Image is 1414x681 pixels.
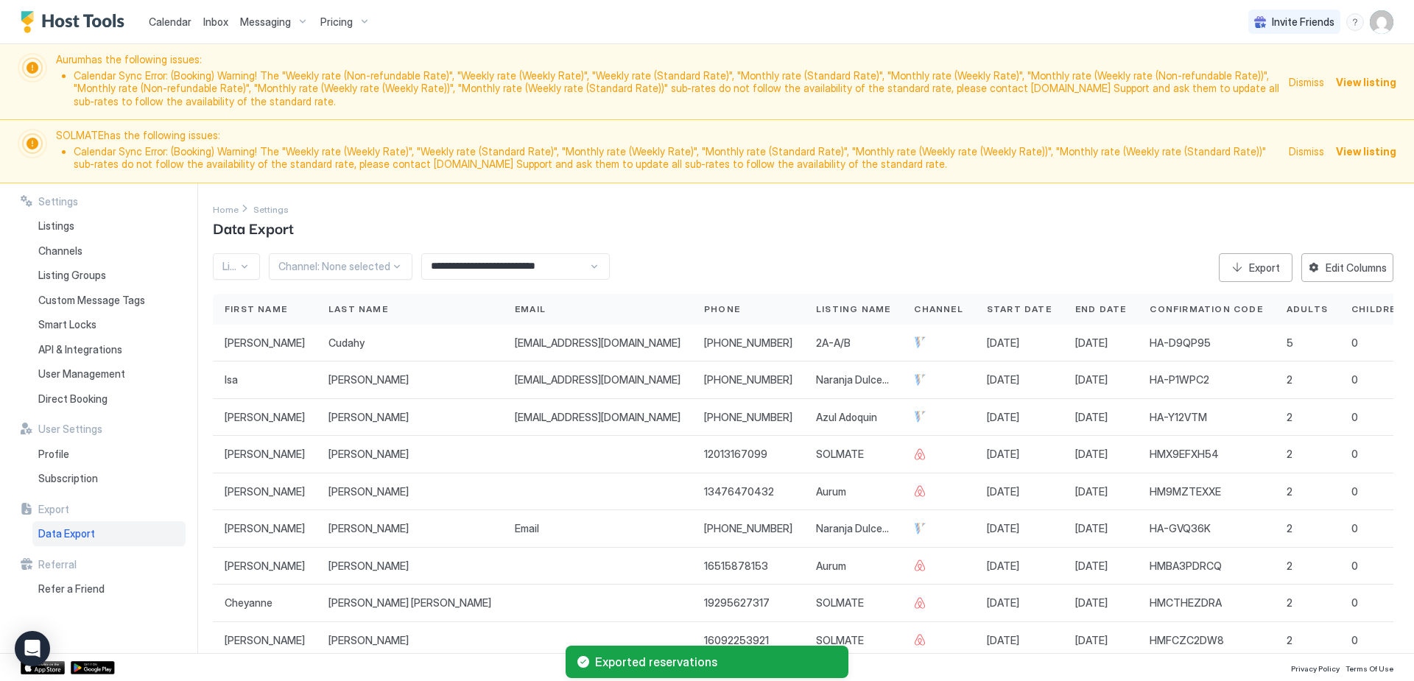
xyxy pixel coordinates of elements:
[987,560,1019,573] span: [DATE]
[1150,411,1207,424] span: HA-Y12VTM
[515,303,546,316] span: Email
[225,522,305,535] span: [PERSON_NAME]
[515,522,539,535] span: Email
[213,204,239,215] span: Home
[32,442,186,467] a: Profile
[1075,596,1108,610] span: [DATE]
[225,448,305,461] span: [PERSON_NAME]
[1075,634,1108,647] span: [DATE]
[1075,485,1108,498] span: [DATE]
[515,336,680,350] span: [EMAIL_ADDRESS][DOMAIN_NAME]
[816,522,890,535] span: Naranja Dulce- Beautiful and cozy apartment in the heart of the [GEOGRAPHIC_DATA].
[1075,411,1108,424] span: [DATE]
[1351,303,1404,316] span: Children
[704,303,740,316] span: Phone
[38,392,108,406] span: Direct Booking
[1287,411,1292,424] span: 2
[328,485,409,498] span: [PERSON_NAME]
[1075,373,1108,387] span: [DATE]
[1351,596,1358,610] span: 0
[816,634,864,647] span: SOLMATE
[1351,448,1358,461] span: 0
[1075,448,1108,461] span: [DATE]
[253,204,289,215] span: Settings
[149,14,191,29] a: Calendar
[253,201,289,216] div: Breadcrumb
[38,448,69,461] span: Profile
[704,634,769,647] span: 16092253921
[32,263,186,288] a: Listing Groups
[38,527,95,540] span: Data Export
[987,522,1019,535] span: [DATE]
[1287,336,1293,350] span: 5
[1150,560,1222,573] span: HMBA3PDRCQ
[225,596,272,610] span: Cheyanne
[328,522,409,535] span: [PERSON_NAME]
[328,596,491,610] span: [PERSON_NAME] [PERSON_NAME]
[320,15,353,29] span: Pricing
[704,522,792,535] span: [PHONE_NUMBER]
[1336,144,1396,159] div: View listing
[987,596,1019,610] span: [DATE]
[1219,253,1292,282] button: Export
[38,269,106,282] span: Listing Groups
[32,288,186,313] a: Custom Message Tags
[515,411,680,424] span: [EMAIL_ADDRESS][DOMAIN_NAME]
[987,411,1019,424] span: [DATE]
[328,448,409,461] span: [PERSON_NAME]
[987,485,1019,498] span: [DATE]
[38,423,102,436] span: User Settings
[1075,336,1108,350] span: [DATE]
[56,53,1280,110] span: Aurum has the following issues:
[38,318,96,331] span: Smart Locks
[328,411,409,424] span: [PERSON_NAME]
[225,485,305,498] span: [PERSON_NAME]
[21,11,131,33] a: Host Tools Logo
[704,373,792,387] span: [PHONE_NUMBER]
[203,15,228,28] span: Inbox
[225,411,305,424] span: [PERSON_NAME]
[987,336,1019,350] span: [DATE]
[704,336,792,350] span: [PHONE_NUMBER]
[816,303,890,316] span: Listing Name
[1075,560,1108,573] span: [DATE]
[149,15,191,28] span: Calendar
[704,560,768,573] span: 16515878153
[328,336,365,350] span: Cudahy
[1301,253,1393,282] button: Edit Columns
[704,411,792,424] span: [PHONE_NUMBER]
[1287,560,1292,573] span: 2
[253,201,289,216] a: Settings
[328,303,388,316] span: Last Name
[1150,448,1219,461] span: HMX9EFXH54
[213,201,239,216] div: Breadcrumb
[1287,596,1292,610] span: 2
[1351,485,1358,498] span: 0
[38,367,125,381] span: User Management
[1287,373,1292,387] span: 2
[595,654,837,669] span: Exported reservations
[1351,522,1358,535] span: 0
[1150,634,1224,647] span: HMFCZC2DW8
[1287,522,1292,535] span: 2
[225,336,305,350] span: [PERSON_NAME]
[38,472,98,485] span: Subscription
[1289,144,1324,159] div: Dismiss
[213,216,294,239] span: Data Export
[1150,522,1211,535] span: HA-GVQ36K
[1150,303,1262,316] span: Confirmation Code
[704,485,774,498] span: 13476470432
[704,448,767,461] span: 12013167099
[56,129,1280,174] span: SOLMATE has the following issues:
[328,634,409,647] span: [PERSON_NAME]
[1075,303,1127,316] span: End Date
[816,448,864,461] span: SOLMATE
[1351,373,1358,387] span: 0
[1336,74,1396,90] div: View listing
[1287,485,1292,498] span: 2
[32,312,186,337] a: Smart Locks
[74,69,1280,108] li: Calendar Sync Error: (Booking) Warning! The "Weekly rate (Non-refundable Rate)", "Weekly rate (We...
